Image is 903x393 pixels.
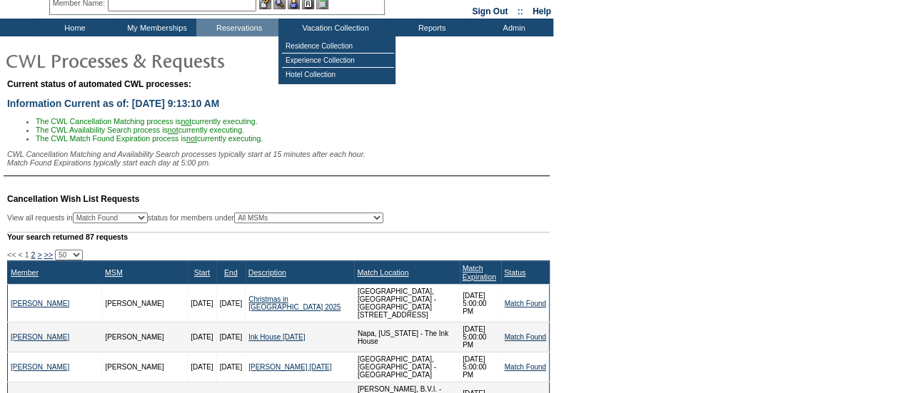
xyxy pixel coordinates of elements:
[248,268,286,277] a: Description
[11,300,69,307] a: [PERSON_NAME]
[471,19,553,36] td: Admin
[354,352,459,382] td: [GEOGRAPHIC_DATA], [GEOGRAPHIC_DATA] - [GEOGRAPHIC_DATA]
[36,126,244,134] span: The CWL Availability Search process is currently executing.
[278,19,389,36] td: Vacation Collection
[248,295,340,311] a: Christmas in [GEOGRAPHIC_DATA] 2025
[463,264,496,281] a: Match Expiration
[248,333,305,341] a: Ink House [DATE]
[196,19,278,36] td: Reservations
[18,250,22,259] span: <
[7,232,550,241] div: Your search returned 87 requests
[354,322,459,352] td: Napa, [US_STATE] - The Ink House
[248,363,332,371] a: [PERSON_NAME] [DATE]
[460,322,502,352] td: [DATE] 5:00:00 PM
[36,117,258,126] span: The CWL Cancellation Matching process is currently executing.
[505,363,546,371] a: Match Found
[533,6,551,16] a: Help
[44,250,53,259] a: >>
[181,117,191,126] u: not
[194,268,211,277] a: Start
[518,6,523,16] span: ::
[25,250,29,259] span: 1
[7,194,139,204] span: Cancellation Wish List Requests
[216,285,245,322] td: [DATE]
[282,53,394,68] td: Experience Collection
[11,363,69,371] a: [PERSON_NAME]
[460,285,502,322] td: [DATE] 5:00:00 PM
[186,134,197,143] u: not
[168,126,178,134] u: not
[11,333,69,341] a: [PERSON_NAME]
[7,79,191,89] span: Current status of automated CWL processes:
[102,352,188,382] td: [PERSON_NAME]
[114,19,196,36] td: My Memberships
[188,285,216,322] td: [DATE]
[216,352,245,382] td: [DATE]
[354,285,459,322] td: [GEOGRAPHIC_DATA], [GEOGRAPHIC_DATA] - [GEOGRAPHIC_DATA][STREET_ADDRESS]
[188,352,216,382] td: [DATE]
[505,333,546,341] a: Match Found
[216,322,245,352] td: [DATE]
[282,68,394,81] td: Hotel Collection
[460,352,502,382] td: [DATE] 5:00:00 PM
[389,19,471,36] td: Reports
[505,300,546,307] a: Match Found
[472,6,508,16] a: Sign Out
[11,268,39,277] a: Member
[102,285,188,322] td: [PERSON_NAME]
[36,134,263,143] span: The CWL Match Found Expiration process is currently executing.
[105,268,123,277] a: MSM
[7,150,550,167] div: CWL Cancellation Matching and Availability Search processes typically start at 15 minutes after e...
[7,250,16,259] span: <<
[188,322,216,352] td: [DATE]
[7,213,383,223] div: View all requests in status for members under
[504,268,525,277] a: Status
[37,250,41,259] a: >
[7,98,219,109] span: Information Current as of: [DATE] 9:13:10 AM
[102,322,188,352] td: [PERSON_NAME]
[31,250,36,259] a: 2
[32,19,114,36] td: Home
[282,39,394,53] td: Residence Collection
[357,268,408,277] a: Match Location
[224,268,238,277] a: End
